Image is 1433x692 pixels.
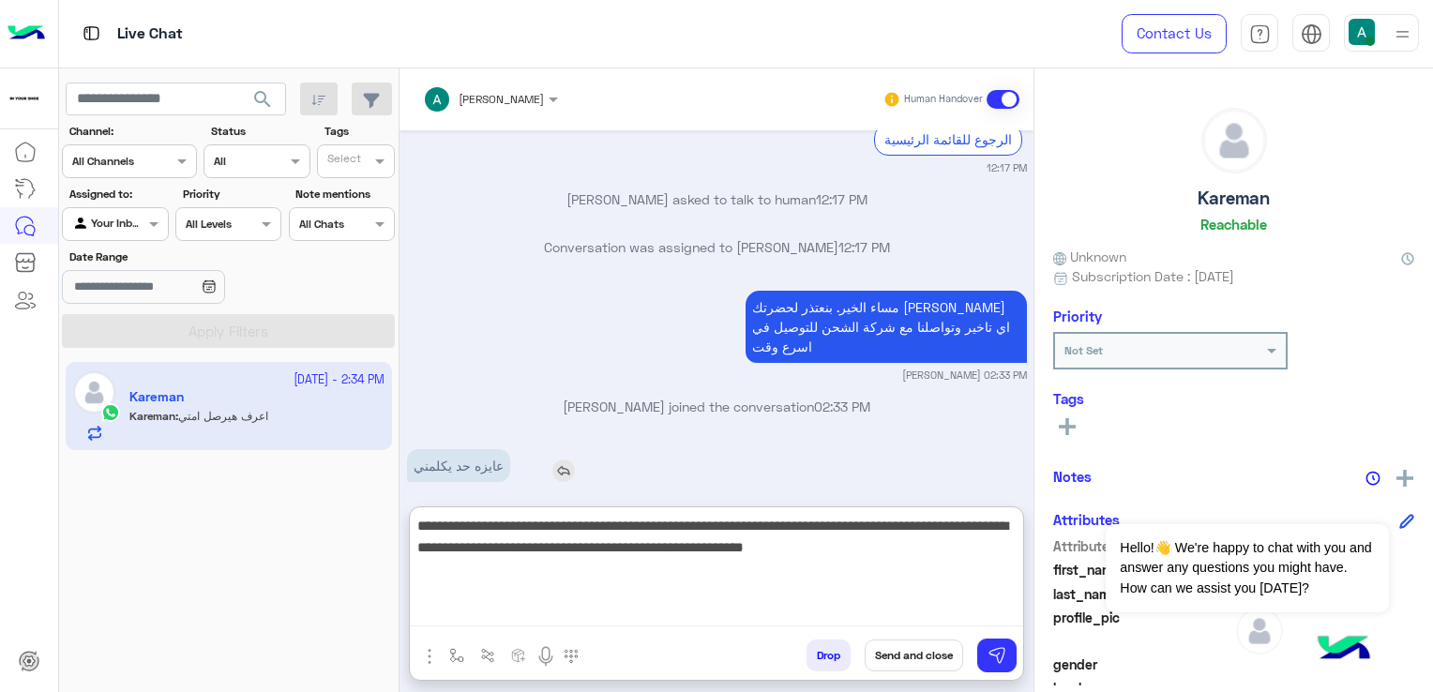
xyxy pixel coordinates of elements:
img: create order [511,648,526,663]
p: [PERSON_NAME] joined the conversation [407,397,1027,416]
button: Send and close [865,639,963,671]
small: Human Handover [904,92,983,107]
label: Note mentions [295,186,392,203]
button: search [240,83,286,123]
label: Date Range [69,248,279,265]
span: 02:33 PM [814,399,870,414]
span: Subscription Date : [DATE] [1072,266,1234,286]
img: 923305001092802 [8,82,41,115]
label: Assigned to: [69,186,166,203]
p: 21/9/2025, 2:34 PM [407,449,510,482]
span: Hello!👋 We're happy to chat with you and answer any questions you might have. How can we assist y... [1106,524,1388,612]
span: Unknown [1053,247,1126,266]
img: tab [1249,23,1271,45]
img: send attachment [418,645,441,668]
img: send voice note [535,645,557,668]
p: [PERSON_NAME] asked to talk to human [407,189,1027,209]
div: Select [324,150,361,172]
span: profile_pic [1053,608,1232,651]
img: userImage [1349,19,1375,45]
p: 21/9/2025, 2:33 PM [746,291,1027,363]
img: hulul-logo.png [1311,617,1377,683]
span: gender [1053,654,1232,674]
h6: Notes [1053,468,1092,485]
span: null [1236,654,1415,674]
label: Channel: [69,123,195,140]
span: [PERSON_NAME] [459,92,544,106]
span: Attribute Name [1053,536,1232,556]
img: profile [1391,23,1414,46]
span: 12:17 PM [816,191,867,207]
img: send message [988,646,1006,665]
small: 02:34 PM [407,487,451,502]
h6: Reachable [1200,216,1267,233]
h5: Kareman [1198,188,1270,209]
span: 12:17 PM [838,239,890,255]
button: Trigger scenario [473,639,504,670]
img: tab [1301,23,1322,45]
span: first_name [1053,560,1232,579]
small: 12:17 PM [987,160,1027,175]
img: add [1396,470,1413,487]
img: Trigger scenario [480,648,495,663]
img: Logo [8,14,45,53]
img: select flow [449,648,464,663]
h6: Tags [1053,390,1414,407]
p: Live Chat [117,22,183,47]
button: Drop [807,639,851,671]
img: defaultAdmin.png [1236,608,1283,654]
img: tab [80,22,103,45]
a: tab [1241,14,1278,53]
label: Tags [324,123,393,140]
button: select flow [442,639,473,670]
h6: Priority [1053,308,1102,324]
label: Priority [183,186,279,203]
button: Apply Filters [62,314,395,348]
a: Contact Us [1122,14,1227,53]
p: Conversation was assigned to [PERSON_NAME] [407,237,1027,257]
small: [PERSON_NAME] 02:33 PM [902,368,1027,383]
img: make a call [564,649,579,664]
div: الرجوع للقائمة الرئيسية [874,124,1022,155]
img: notes [1365,471,1380,486]
button: create order [504,639,535,670]
img: defaultAdmin.png [1202,109,1266,173]
img: reply [552,459,575,482]
span: last_name [1053,584,1232,604]
b: Not Set [1064,343,1103,357]
h6: Attributes [1053,511,1120,528]
span: search [251,88,274,111]
label: Status [211,123,308,140]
